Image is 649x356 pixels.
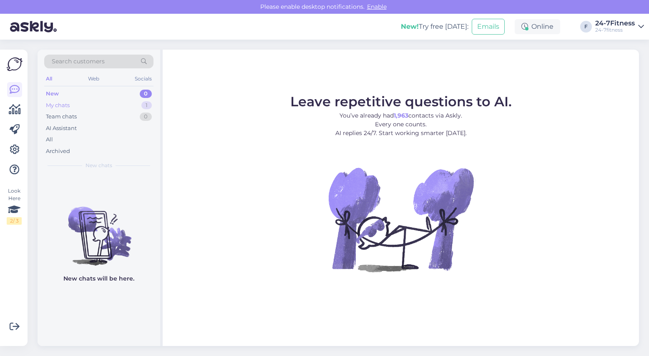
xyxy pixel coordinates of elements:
[401,22,468,32] div: Try free [DATE]:
[63,274,134,283] p: New chats will be here.
[38,192,160,267] img: No chats
[7,217,22,225] div: 2 / 3
[290,111,512,138] p: You’ve already had contacts via Askly. Every one counts. AI replies 24/7. Start working smarter [...
[595,20,644,33] a: 24-7Fitness24-7fitness
[140,113,152,121] div: 0
[7,187,22,225] div: Look Here
[140,90,152,98] div: 0
[46,147,70,155] div: Archived
[580,21,592,33] div: F
[290,93,512,110] span: Leave repetitive questions to AI.
[515,19,560,34] div: Online
[133,73,153,84] div: Socials
[52,57,105,66] span: Search customers
[595,27,635,33] div: 24-7fitness
[365,3,389,10] span: Enable
[141,101,152,110] div: 1
[326,144,476,294] img: No Chat active
[46,124,77,133] div: AI Assistant
[46,101,70,110] div: My chats
[44,73,54,84] div: All
[472,19,505,35] button: Emails
[46,113,77,121] div: Team chats
[401,23,419,30] b: New!
[86,73,101,84] div: Web
[595,20,635,27] div: 24-7Fitness
[7,56,23,72] img: Askly Logo
[394,112,408,119] b: 1,963
[86,162,112,169] span: New chats
[46,90,59,98] div: New
[46,135,53,144] div: All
